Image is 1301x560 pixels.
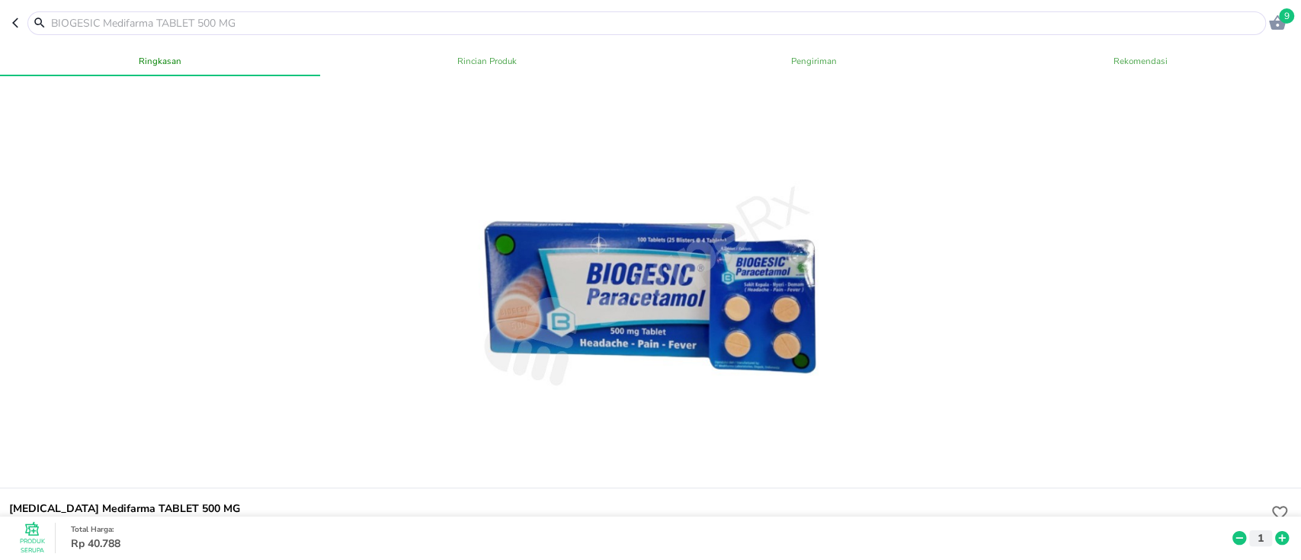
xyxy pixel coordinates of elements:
[1249,530,1272,546] button: 1
[17,523,47,554] button: Produk Serupa
[1279,8,1294,24] span: 9
[71,525,1229,536] p: Total Harga :
[9,501,1267,517] h6: [MEDICAL_DATA] Medifarma TABLET 500 MG
[986,53,1295,69] span: Rekomendasi
[1266,11,1289,34] button: 9
[660,53,969,69] span: Pengiriman
[333,53,642,69] span: Rincian Produk
[71,536,1229,552] p: Rp 40.788
[6,53,315,69] span: Ringkasan
[17,537,47,555] p: Produk Serupa
[1254,530,1267,546] p: 1
[50,15,1262,31] input: BIOGESIC Medifarma TABLET 500 MG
